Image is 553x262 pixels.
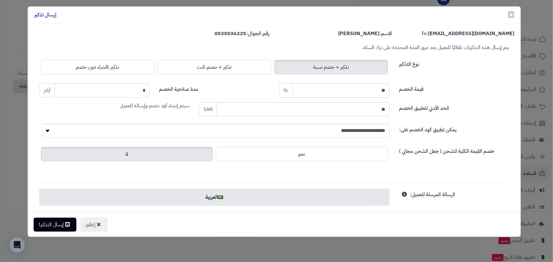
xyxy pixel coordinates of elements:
strong: 0535036225 [215,30,247,37]
span: لا [125,150,128,158]
label: الحد الأدني لتطبيق الخصم [399,102,449,112]
button: إغلاق [80,217,108,232]
span: × [509,10,513,19]
label: نوع التذكير [399,58,419,68]
span: تذكير + خصم ثابت [197,63,232,71]
h4: إرسال تذكير [34,11,56,19]
b: عنوان رسالة البريد الالكتروني [327,212,383,219]
span: % [284,87,288,94]
label: رقم الجوال: [215,30,270,37]
img: ar.png [218,196,223,199]
a: العربية [39,189,389,206]
button: إرسال التذكير! [34,218,76,232]
label: يمكن تطبيق كود الخصم على: [399,124,456,134]
small: يتم إرسال هذه التذكيرات تلقائيًا للعميل بعد مرور المدة المحددة على ترك السلة. [362,44,509,51]
span: تذكير بالشراء دون خصم [76,63,119,71]
label: مدة صلاحية الخصم [159,83,198,93]
label: قيمة الخصم [399,83,423,93]
strong: [PERSON_NAME] [338,30,379,37]
label: الاسم: [338,30,392,37]
div: Open Intercom Messenger [10,237,25,253]
span: أيام [39,83,55,97]
span: تذكير + خصم نسبة [313,63,349,71]
strong: [EMAIL_ADDRESS][DOMAIN_NAME] [428,30,514,37]
span: SAR [199,102,217,116]
label: To: [421,30,514,37]
span: سيتم إنشاء كود خصم وإرساله للعميل [120,102,190,109]
label: خصم القيمة الكلية للشحن ( جعل الشحن مجاني ) [399,145,494,155]
label: الرسالة المرسلة للعميل: [410,189,455,198]
span: نعم [299,150,305,158]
